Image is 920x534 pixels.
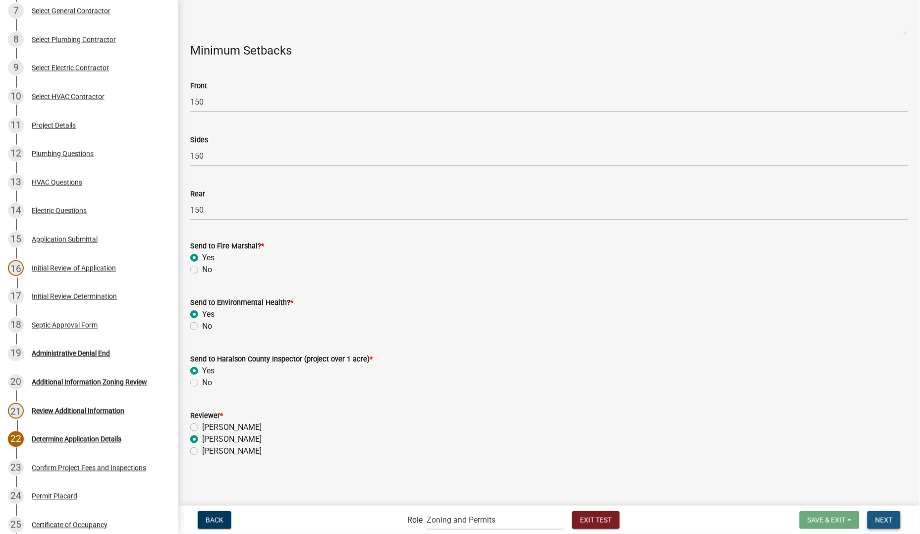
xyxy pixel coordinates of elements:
[206,516,223,524] span: Back
[32,207,87,214] div: Electric Questions
[198,511,231,529] button: Back
[190,191,205,198] label: Rear
[32,322,98,329] div: Septic Approval Form
[8,60,24,76] div: 9
[32,7,110,14] div: Select General Contractor
[8,203,24,219] div: 14
[8,403,24,419] div: 21
[8,317,24,333] div: 18
[32,436,121,443] div: Determine Application Details
[8,517,24,533] div: 25
[8,431,24,447] div: 22
[8,460,24,476] div: 23
[202,421,262,433] label: [PERSON_NAME]
[190,243,264,250] label: Send to Fire Marshal?
[32,179,82,186] div: HVAC Questions
[32,408,124,415] div: Review Additional Information
[202,365,215,377] label: Yes
[8,3,24,19] div: 7
[8,175,24,190] div: 13
[8,260,24,276] div: 16
[8,32,24,48] div: 8
[32,465,146,472] div: Confirm Project Fees and Inspections
[32,350,110,357] div: Administrative Denial End
[407,516,423,524] label: Role
[8,118,24,133] div: 11
[32,522,108,529] div: Certificate of Occupancy
[32,150,94,157] div: Plumbing Questions
[190,413,223,419] label: Reviewer
[32,36,116,43] div: Select Plumbing Contractor
[202,252,215,264] label: Yes
[8,289,24,304] div: 17
[202,308,215,320] label: Yes
[875,516,893,524] span: Next
[8,146,24,162] div: 12
[32,265,116,272] div: Initial Review of Application
[32,293,117,300] div: Initial Review Determination
[8,89,24,105] div: 10
[190,137,208,144] label: Sides
[202,264,212,276] label: No
[202,445,262,457] label: [PERSON_NAME]
[8,374,24,390] div: 20
[32,64,109,71] div: Select Electric Contractor
[8,346,24,361] div: 19
[202,377,212,389] label: No
[867,511,901,529] button: Next
[800,511,860,529] button: Save & Exit
[202,320,212,332] label: No
[190,356,373,363] label: Send to Haralson County Inspector (project over 1 acre)
[32,93,105,100] div: Select HVAC Contractor
[190,44,908,58] h4: Minimum Setbacks
[572,511,620,529] button: Exit Test
[580,516,612,524] span: Exit Test
[8,232,24,247] div: 15
[190,299,293,306] label: Send to Environmental Health?
[32,236,98,243] div: Application Submittal
[32,122,76,129] div: Project Details
[202,433,262,445] label: [PERSON_NAME]
[32,493,77,500] div: Permit Placard
[32,379,147,386] div: Additional Information Zoning Review
[808,516,846,524] span: Save & Exit
[190,83,207,90] label: Front
[8,488,24,504] div: 24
